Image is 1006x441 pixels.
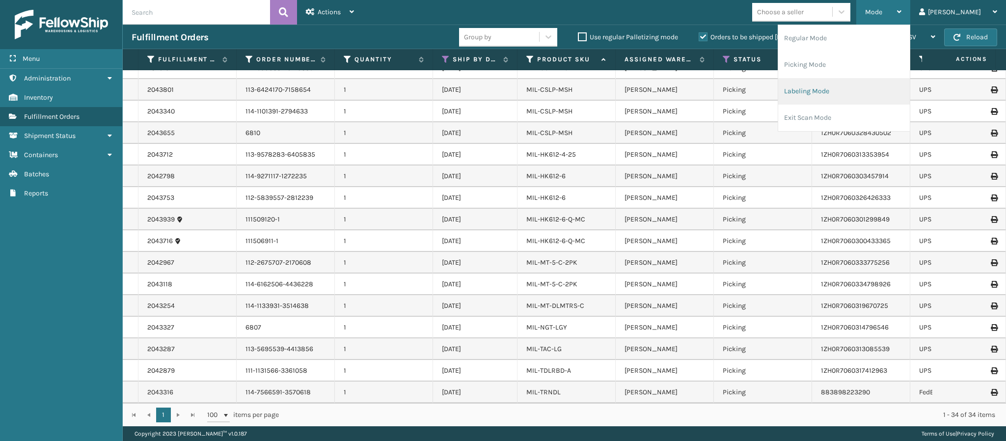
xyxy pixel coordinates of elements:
[147,258,174,268] a: 2042967
[778,105,910,131] li: Exit Scan Mode
[147,128,175,138] a: 2043655
[335,230,433,252] td: 1
[237,101,335,122] td: 114-1101391-2794633
[237,360,335,382] td: 111-1131566-3361058
[24,74,71,83] span: Administration
[526,366,571,375] a: MIL-TDLRBD-A
[526,107,572,115] a: MIL-CSLP-MSH
[207,410,222,420] span: 100
[537,55,597,64] label: Product SKU
[433,79,517,101] td: [DATE]
[335,360,433,382] td: 1
[526,388,561,396] a: MIL-TRNDL
[147,301,175,311] a: 2043254
[526,85,572,94] a: MIL-CSLP-MSH
[714,165,812,187] td: Picking
[616,295,714,317] td: [PERSON_NAME]
[147,236,173,246] a: 2043716
[991,194,997,201] i: Print Label
[433,360,517,382] td: [DATE]
[158,55,218,64] label: Fulfillment Order Id
[616,360,714,382] td: [PERSON_NAME]
[821,345,890,353] a: 1ZH0R7060313085539
[991,259,997,266] i: Print Label
[616,382,714,403] td: [PERSON_NAME]
[616,317,714,338] td: [PERSON_NAME]
[821,150,889,159] a: 1ZH0R7060313353954
[991,108,997,115] i: Print Label
[24,112,80,121] span: Fulfillment Orders
[237,317,335,338] td: 6807
[821,193,891,202] a: 1ZH0R7060326426333
[335,252,433,274] td: 1
[335,382,433,403] td: 1
[865,8,882,16] span: Mode
[237,252,335,274] td: 112-2675707-2170608
[714,295,812,317] td: Picking
[433,382,517,403] td: [DATE]
[237,338,335,360] td: 113-5695539-4413856
[526,129,572,137] a: MIL-CSLP-MSH
[616,101,714,122] td: [PERSON_NAME]
[335,209,433,230] td: 1
[714,317,812,338] td: Picking
[699,33,794,41] label: Orders to be shipped [DATE]
[714,382,812,403] td: Picking
[991,238,997,245] i: Print Label
[335,165,433,187] td: 1
[147,215,175,224] a: 2043939
[526,237,585,245] a: MIL-HK612-6-Q-MC
[147,171,175,181] a: 2042798
[616,79,714,101] td: [PERSON_NAME]
[147,279,172,289] a: 2043118
[821,172,889,180] a: 1ZH0R7060303457914
[616,187,714,209] td: [PERSON_NAME]
[237,165,335,187] td: 114-9271117-1272235
[714,79,812,101] td: Picking
[714,144,812,165] td: Picking
[778,52,910,78] li: Picking Mode
[433,187,517,209] td: [DATE]
[335,295,433,317] td: 1
[453,55,498,64] label: Ship By Date
[354,55,414,64] label: Quantity
[147,323,174,332] a: 2043327
[15,10,108,39] img: logo
[237,274,335,295] td: 114-6162506-4436228
[147,193,174,203] a: 2043753
[625,55,695,64] label: Assigned Warehouse
[335,338,433,360] td: 1
[147,150,173,160] a: 2043712
[335,144,433,165] td: 1
[944,28,997,46] button: Reload
[335,317,433,338] td: 1
[778,25,910,52] li: Regular Mode
[616,338,714,360] td: [PERSON_NAME]
[24,93,53,102] span: Inventory
[714,274,812,295] td: Picking
[237,209,335,230] td: 111509120-1
[433,144,517,165] td: [DATE]
[714,209,812,230] td: Picking
[433,295,517,317] td: [DATE]
[991,151,997,158] i: Print Label
[714,252,812,274] td: Picking
[922,430,955,437] a: Terms of Use
[757,7,804,17] div: Choose a seller
[526,345,562,353] a: MIL-TAC-LG
[433,338,517,360] td: [DATE]
[207,408,279,422] span: items per page
[433,101,517,122] td: [DATE]
[821,366,887,375] a: 1ZH0R7060317412963
[714,360,812,382] td: Picking
[135,426,247,441] p: Copyright 2023 [PERSON_NAME]™ v 1.0.187
[714,122,812,144] td: Picking
[526,302,584,310] a: MIL-MT-DLMTRS-C
[526,323,567,331] a: MIL-NGT-LGY
[464,32,491,42] div: Group by
[433,122,517,144] td: [DATE]
[616,274,714,295] td: [PERSON_NAME]
[335,122,433,144] td: 1
[24,151,58,159] span: Containers
[237,122,335,144] td: 6810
